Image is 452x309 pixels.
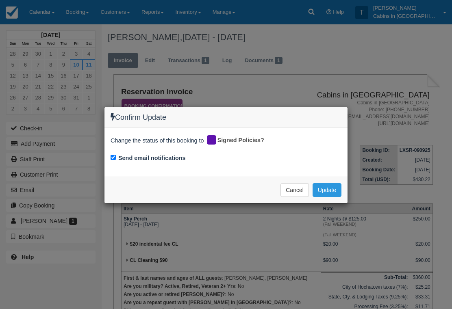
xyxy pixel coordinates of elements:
[111,136,204,147] span: Change the status of this booking to
[118,154,186,162] label: Send email notifications
[111,113,341,122] h4: Confirm Update
[280,183,309,197] button: Cancel
[313,183,341,197] button: Update
[206,134,270,147] div: Signed Policies?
